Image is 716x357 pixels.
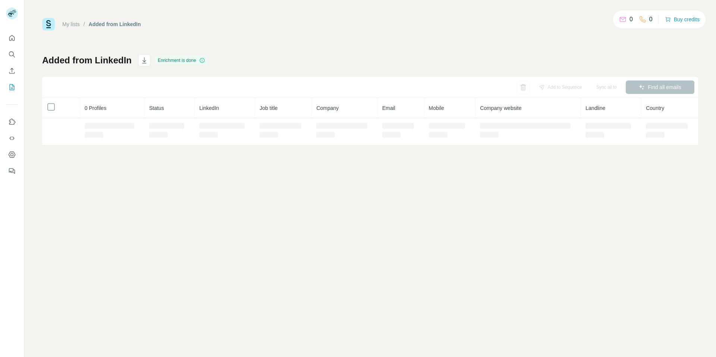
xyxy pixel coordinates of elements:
img: Surfe Logo [42,18,55,31]
span: Status [149,105,164,111]
button: Dashboard [6,148,18,161]
button: Use Surfe on LinkedIn [6,115,18,129]
li: / [84,20,85,28]
button: Enrich CSV [6,64,18,78]
div: Enrichment is done [156,56,207,65]
button: Search [6,48,18,61]
div: Added from LinkedIn [89,20,141,28]
button: Buy credits [665,14,700,25]
button: Use Surfe API [6,132,18,145]
span: Mobile [429,105,444,111]
p: 0 [649,15,653,24]
span: Country [646,105,664,111]
span: Email [382,105,395,111]
span: Company website [480,105,521,111]
span: Job title [260,105,277,111]
button: My lists [6,80,18,94]
button: Feedback [6,164,18,178]
span: Landline [585,105,605,111]
span: 0 Profiles [85,105,106,111]
a: My lists [62,21,80,27]
button: Quick start [6,31,18,45]
span: Company [316,105,339,111]
span: LinkedIn [199,105,219,111]
h1: Added from LinkedIn [42,54,132,66]
p: 0 [629,15,633,24]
